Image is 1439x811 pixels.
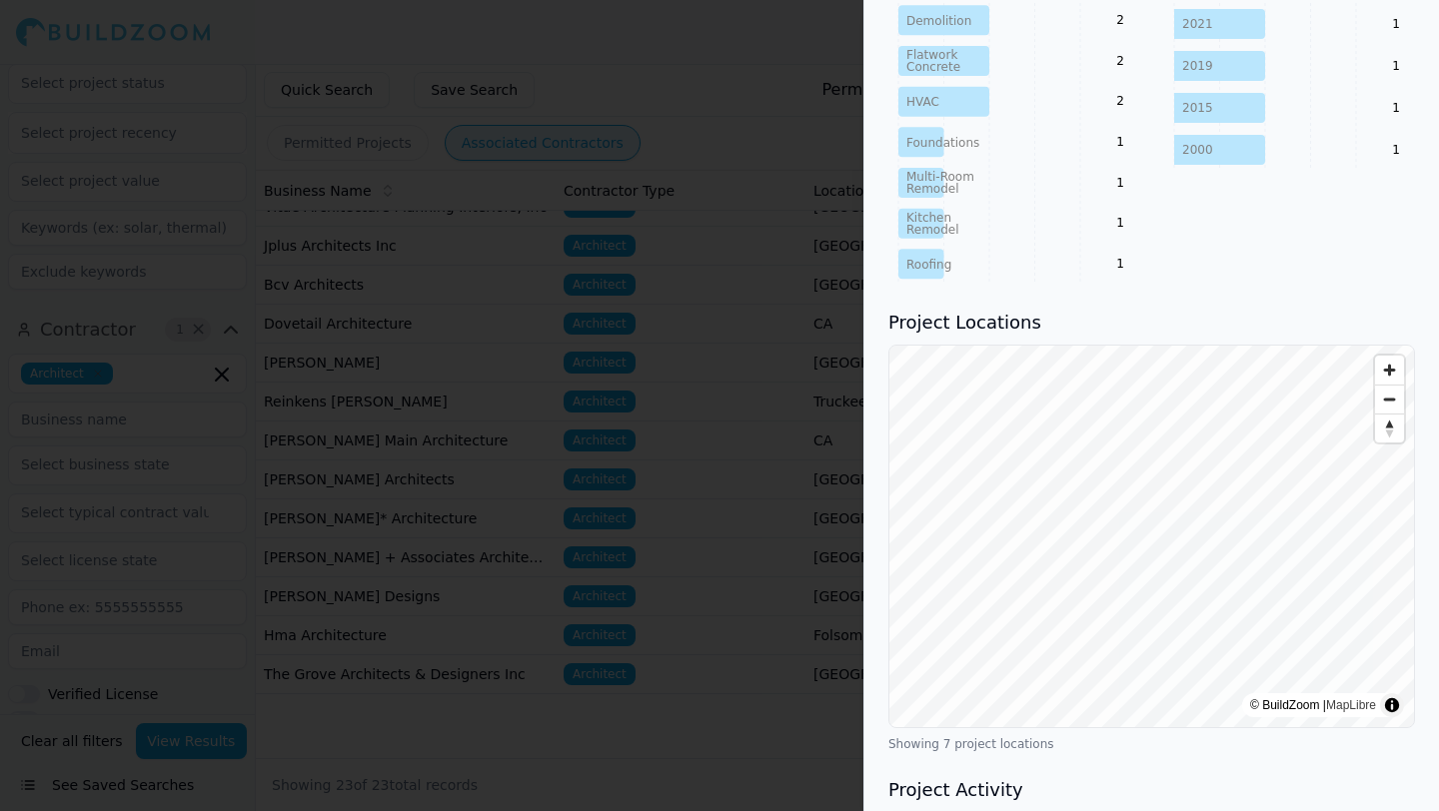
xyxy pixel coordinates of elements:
tspan: Roofing [906,258,951,272]
summary: Toggle attribution [1380,693,1404,717]
tspan: 2000 [1182,143,1213,157]
tspan: 2015 [1182,101,1213,115]
text: 2 [1116,54,1124,68]
tspan: Multi-Room [906,170,974,184]
text: 1 [1392,59,1400,73]
text: 2 [1116,94,1124,108]
tspan: Demolition [906,14,971,28]
tspan: HVAC [906,95,939,109]
text: 1 [1116,135,1124,149]
text: 1 [1116,257,1124,271]
tspan: Foundations [906,136,979,150]
tspan: Kitchen [906,211,951,225]
h3: Project Activity [888,776,1415,804]
button: Reset bearing to north [1375,413,1404,442]
button: Zoom out [1375,385,1404,413]
tspan: Remodel [906,223,959,237]
a: MapLibre [1326,698,1376,712]
text: 1 [1392,143,1400,157]
text: 1 [1116,176,1124,190]
tspan: Remodel [906,182,959,196]
canvas: Map [889,346,1414,727]
tspan: Flatwork [906,48,957,62]
tspan: 2019 [1182,59,1213,73]
button: Zoom in [1375,356,1404,385]
tspan: Concrete [906,60,960,74]
text: 1 [1392,17,1400,31]
tspan: 2021 [1182,17,1213,31]
text: 1 [1116,216,1124,230]
div: © BuildZoom | [1250,695,1376,715]
text: 1 [1392,101,1400,115]
div: Showing 7 project locations [888,736,1415,752]
text: 2 [1116,13,1124,27]
h3: Project Locations [888,309,1415,337]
